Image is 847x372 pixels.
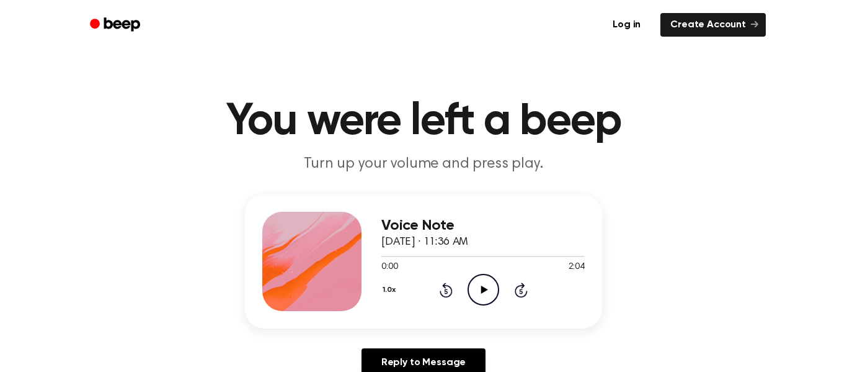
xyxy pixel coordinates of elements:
span: 0:00 [381,261,397,274]
a: Create Account [660,13,766,37]
a: Log in [600,11,653,39]
span: 2:04 [569,261,585,274]
h1: You were left a beep [106,99,741,144]
h3: Voice Note [381,217,585,234]
button: 1.0x [381,279,400,301]
a: Beep [81,13,151,37]
p: Turn up your volume and press play. [185,154,662,175]
span: [DATE] · 11:36 AM [381,237,468,248]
